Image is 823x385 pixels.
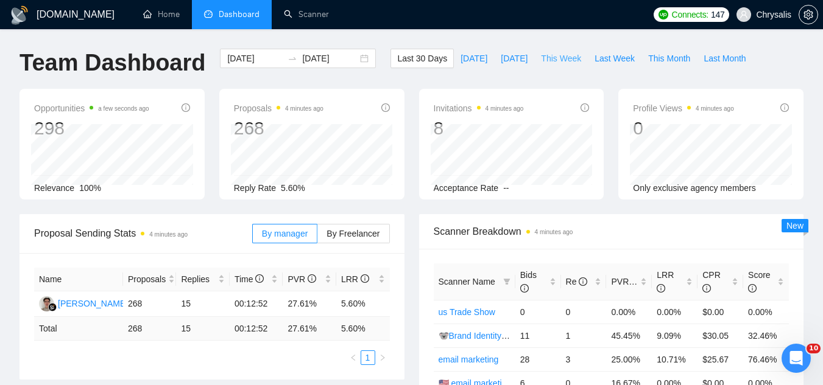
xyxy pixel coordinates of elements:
h1: Team Dashboard [19,49,205,77]
span: This Month [648,52,690,65]
div: 0 [633,117,734,140]
td: 0 [561,300,607,324]
button: setting [799,5,818,24]
li: Previous Page [346,350,361,365]
th: Proposals [123,268,177,291]
time: 4 minutes ago [696,105,734,112]
button: This Week [534,49,588,68]
td: 45.45% [606,324,652,347]
img: RG [39,296,54,311]
button: This Month [641,49,697,68]
td: 0.00% [606,300,652,324]
span: info-circle [255,274,264,283]
th: Replies [176,268,230,291]
span: Score [748,270,771,293]
time: 4 minutes ago [486,105,524,112]
span: swap-right [288,54,297,63]
span: info-circle [361,274,369,283]
td: $25.67 [698,347,743,371]
a: searchScanner [284,9,329,19]
div: 8 [434,117,524,140]
span: info-circle [748,284,757,293]
span: Invitations [434,101,524,116]
span: PVR [288,274,316,284]
a: homeHome [143,9,180,19]
span: Replies [181,272,216,286]
td: $30.05 [698,324,743,347]
span: Opportunities [34,101,149,116]
td: 0 [515,300,561,324]
span: PVR [611,277,640,286]
span: info-circle [182,103,190,112]
td: 268 [123,317,177,341]
button: [DATE] [454,49,494,68]
span: By Freelancer [327,229,380,238]
span: user [740,10,748,19]
span: This Week [541,52,581,65]
img: logo [10,5,29,25]
td: $0.00 [698,300,743,324]
span: Last Month [704,52,746,65]
span: 147 [711,8,724,21]
a: 🐨Brand Identity design 30/07 [439,331,553,341]
a: setting [799,10,818,19]
span: info-circle [381,103,390,112]
span: Proposal Sending Stats [34,226,252,241]
span: Scanner Breakdown [434,224,789,239]
td: 268 [123,291,177,317]
td: 5.60 % [336,317,390,341]
button: [DATE] [494,49,534,68]
span: 5.60% [281,183,305,193]
td: 3 [561,347,607,371]
span: Only exclusive agency members [633,183,756,193]
li: 1 [361,350,375,365]
td: 11 [515,324,561,347]
div: [PERSON_NAME] [58,297,128,310]
span: Connects: [672,8,708,21]
span: info-circle [579,277,587,286]
span: Relevance [34,183,74,193]
span: info-circle [702,284,711,293]
td: 9.09% [652,324,698,347]
td: 15 [176,291,230,317]
img: upwork-logo.png [659,10,668,19]
td: 00:12:52 [230,291,283,317]
span: filter [501,272,513,291]
span: left [350,354,357,361]
span: setting [799,10,818,19]
td: 25.00% [606,347,652,371]
td: 76.46% [743,347,789,371]
span: Proposals [234,101,323,116]
span: Dashboard [219,9,260,19]
iframe: Intercom live chat [782,344,811,373]
span: info-circle [581,103,589,112]
td: 00:12:52 [230,317,283,341]
td: 10.71% [652,347,698,371]
span: 100% [79,183,101,193]
span: LRR [341,274,369,284]
td: 0.00% [743,300,789,324]
time: 4 minutes ago [285,105,323,112]
button: Last Month [697,49,752,68]
td: Total [34,317,123,341]
th: Name [34,268,123,291]
a: RG[PERSON_NAME] [39,298,128,308]
span: [DATE] [461,52,487,65]
span: Reply Rate [234,183,276,193]
span: info-circle [780,103,789,112]
td: 15 [176,317,230,341]
span: Bids [520,270,537,293]
a: email marketing [439,355,499,364]
time: 4 minutes ago [149,231,188,238]
td: 5.60% [336,291,390,317]
a: 1 [361,351,375,364]
span: Last 30 Days [397,52,447,65]
td: 28 [515,347,561,371]
div: 298 [34,117,149,140]
span: CPR [702,270,721,293]
span: New [786,221,804,231]
span: Last Week [595,52,635,65]
span: Re [566,277,588,286]
span: Scanner Name [439,277,495,286]
button: left [346,350,361,365]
